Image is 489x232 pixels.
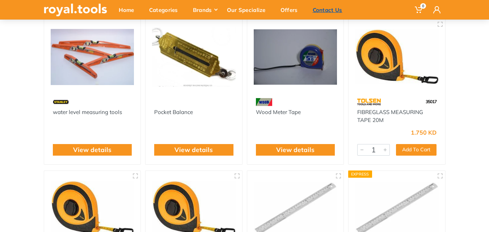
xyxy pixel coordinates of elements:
[276,145,315,155] a: View details
[426,99,437,104] span: 35017
[152,26,236,88] img: Royal Tools - Pocket Balance
[396,144,437,156] button: Add To Cart
[357,96,381,108] img: 64.webp
[114,2,144,17] div: Home
[222,2,275,17] div: Our Specialize
[44,4,107,16] img: royal.tools Logo
[51,26,134,88] img: Royal Tools - water level measuring tools
[53,109,122,115] a: water level measuring tools
[73,145,111,155] a: View details
[357,109,423,124] a: FIBREGLASS MEASURING TAPE 20M
[254,26,337,88] img: Royal Tools - Wood Meter Tape
[144,2,188,17] div: Categories
[256,109,301,115] a: Wood Meter Tape
[53,96,69,108] img: 15.webp
[308,2,352,17] div: Contact Us
[256,96,273,108] img: 24.webp
[420,3,426,9] span: 0
[154,109,193,115] a: Pocket Balance
[411,130,437,135] div: 1.750 KD
[154,96,169,108] img: 1.webp
[355,26,439,88] img: Royal Tools - FIBREGLASS MEASURING TAPE 20M
[174,145,213,155] a: View details
[188,2,222,17] div: Brands
[348,170,372,178] div: Express
[275,2,308,17] div: Offers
